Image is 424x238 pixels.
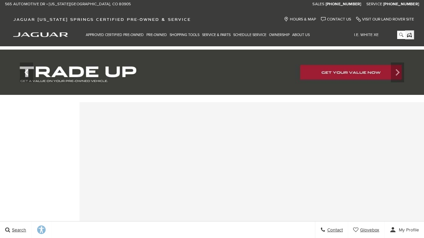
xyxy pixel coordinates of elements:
[13,32,68,37] img: Jaguar
[291,29,311,41] a: About Us
[10,17,194,22] a: Jaguar [US_STATE] Springs Certified Pre-Owned & Service
[358,227,379,233] span: Glovebox
[356,17,414,22] a: Visit Our Land Rover Site
[13,31,68,37] a: jaguar
[13,17,191,22] span: Jaguar [US_STATE] Springs Certified Pre-Owned & Service
[84,29,145,41] a: Approved Certified Pre-Owned
[232,29,268,41] a: Schedule Service
[168,29,201,41] a: Shopping Tools
[396,227,419,233] span: My Profile
[326,227,343,233] span: Contact
[10,227,26,233] span: Search
[312,2,324,7] span: Sales
[385,221,424,238] button: user-profile-menu
[84,29,311,41] nav: Main Navigation
[145,29,168,41] a: Pre-Owned
[201,29,232,41] a: Service & Parts
[383,2,419,7] a: [PHONE_NUMBER]
[5,2,131,7] a: 565 Automotive Dr • [US_STATE][GEOGRAPHIC_DATA], CO 80905
[366,2,382,7] span: Service
[349,31,405,39] input: i.e. White XE
[348,221,385,238] a: Glovebox
[326,2,361,7] a: [PHONE_NUMBER]
[268,29,291,41] a: Ownership
[284,17,316,22] a: Hours & Map
[321,17,351,22] a: Contact Us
